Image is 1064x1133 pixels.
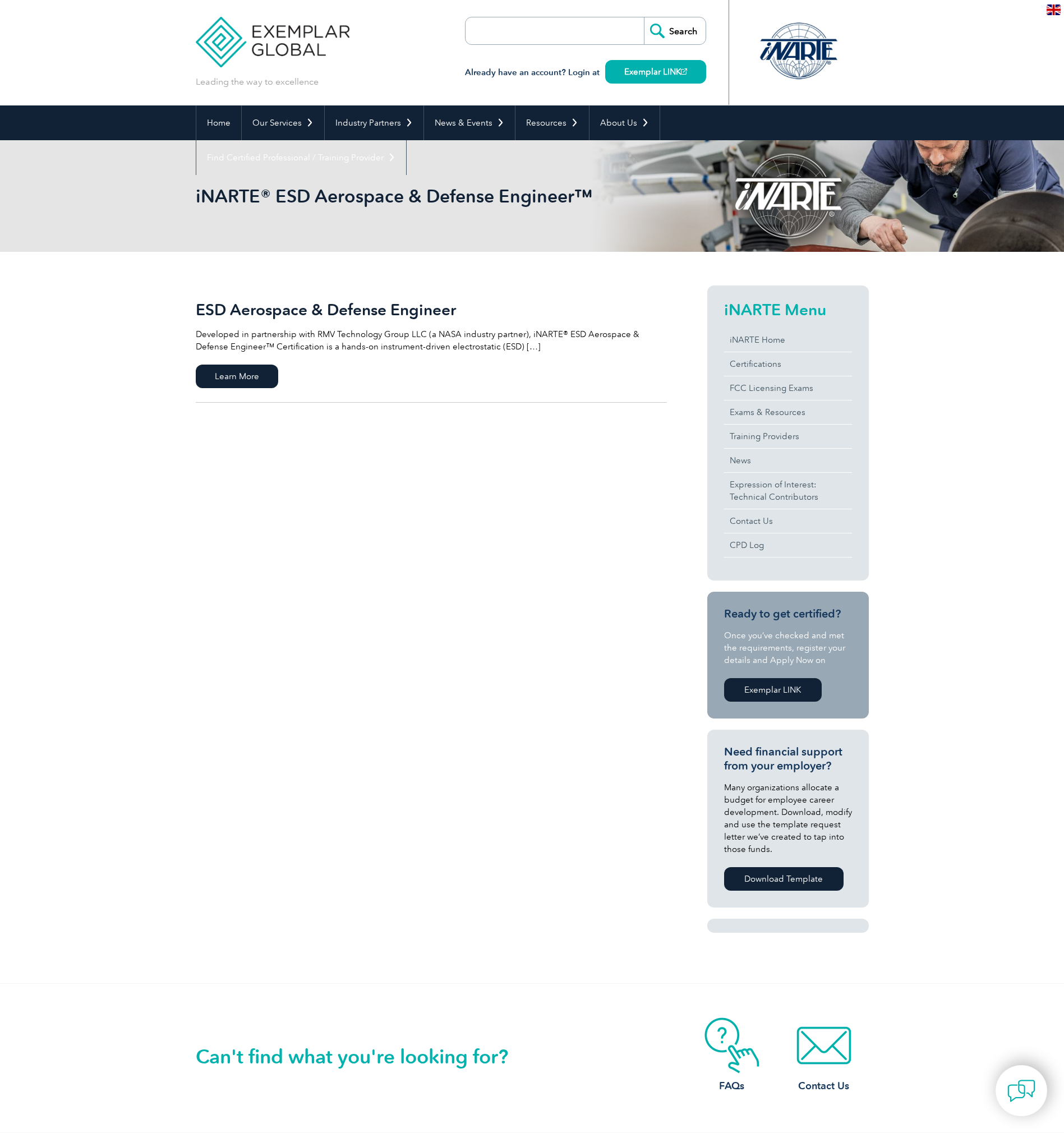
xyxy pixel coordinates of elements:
[589,105,660,140] a: About Us
[196,301,667,319] h2: ESD Aerospace & Defense Engineer
[724,781,852,855] p: Many organizations allocate a budget for employee career development. Download, modify and use th...
[724,301,852,319] h2: iNARTE Menu
[724,607,852,621] h3: Ready to get certified?
[724,425,852,448] a: Training Providers
[196,185,627,207] h1: iNARTE® ESD Aerospace & Defense Engineer™
[724,473,852,509] a: Expression of Interest:Technical Contributors
[724,449,852,472] a: News
[196,1048,532,1066] h2: Can't find what you're looking for?
[724,352,852,376] a: Certifications
[196,76,319,88] p: Leading the way to excellence
[724,867,844,891] a: Download Template
[681,68,687,75] img: open_square.png
[196,140,406,175] a: Find Certified Professional / Training Provider
[196,105,241,140] a: Home
[605,60,706,84] a: Exemplar LINK
[196,365,278,388] span: Learn More
[724,678,822,702] a: Exemplar LINK
[325,105,423,140] a: Industry Partners
[515,105,589,140] a: Resources
[724,328,852,352] a: iNARTE Home
[687,1017,777,1074] img: contact-faq.webp
[644,17,706,44] input: Search
[724,745,852,773] h3: Need financial support from your employer?
[724,400,852,424] a: Exams & Resources
[242,105,324,140] a: Our Services
[724,629,852,666] p: Once you’ve checked and met the requirements, register your details and Apply Now on
[1007,1077,1035,1105] img: contact-chat.png
[424,105,515,140] a: News & Events
[196,328,667,353] p: Developed in partnership with RMV Technology Group LLC (a NASA industry partner), iNARTE® ESD Aer...
[724,509,852,533] a: Contact Us
[465,66,706,80] h3: Already have an account? Login at
[724,376,852,400] a: FCC Licensing Exams
[779,1017,869,1093] a: Contact Us
[687,1017,777,1093] a: FAQs
[1047,4,1061,15] img: en
[724,533,852,557] a: CPD Log
[687,1079,777,1093] h3: FAQs
[779,1017,869,1074] img: contact-email.webp
[196,285,667,403] a: ESD Aerospace & Defense Engineer Developed in partnership with RMV Technology Group LLC (a NASA i...
[779,1079,869,1093] h3: Contact Us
